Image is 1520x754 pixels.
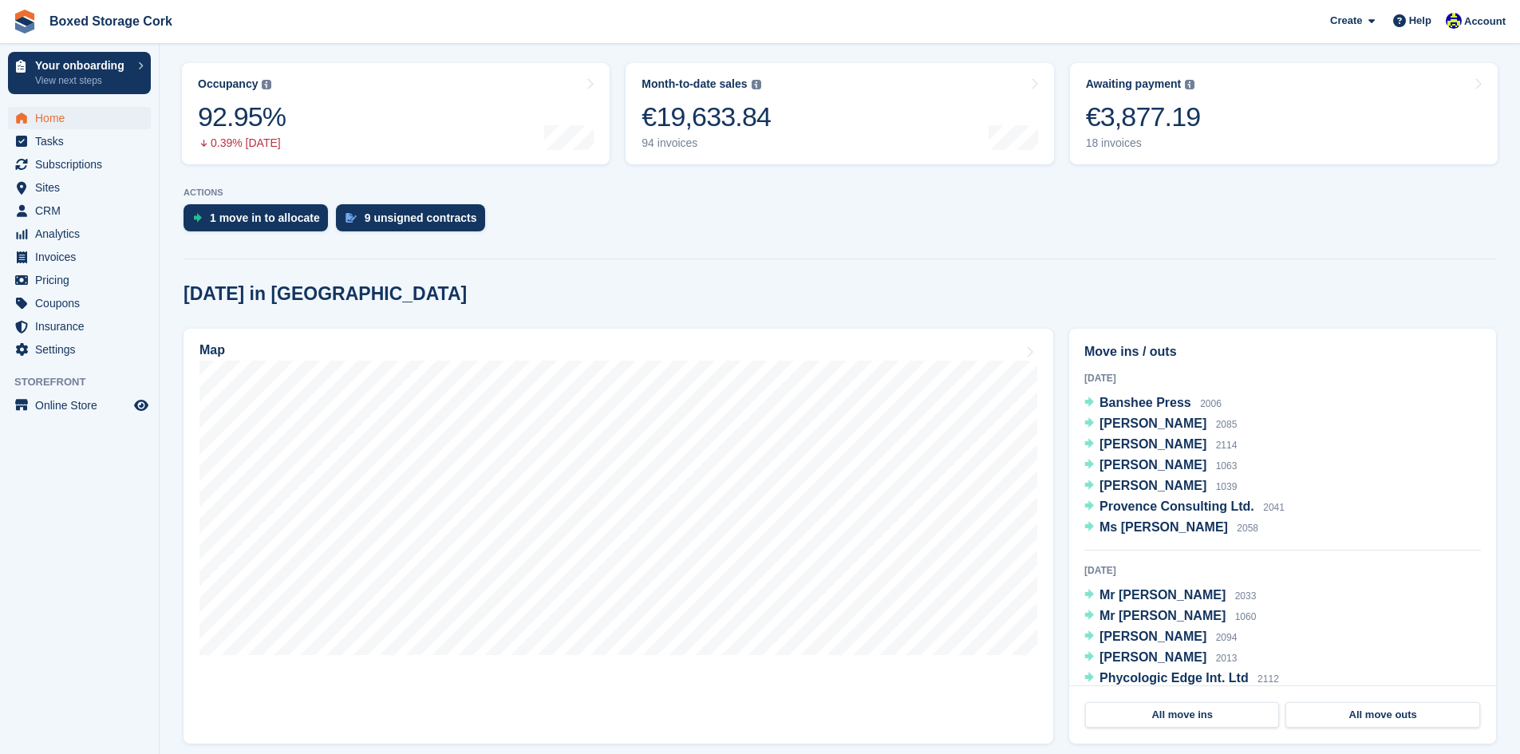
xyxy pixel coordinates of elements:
a: menu [8,199,151,222]
div: €3,877.19 [1086,101,1201,133]
a: 1 move in to allocate [184,204,336,239]
a: [PERSON_NAME] 1063 [1084,456,1237,476]
span: Insurance [35,315,131,338]
div: 9 unsigned contracts [365,211,477,224]
span: [PERSON_NAME] [1100,416,1206,430]
p: Your onboarding [35,60,130,71]
p: View next steps [35,73,130,88]
span: [PERSON_NAME] [1100,650,1206,664]
img: stora-icon-8386f47178a22dfd0bd8f6a31ec36ba5ce8667c1dd55bd0f319d3a0aa187defe.svg [13,10,37,34]
a: [PERSON_NAME] 2094 [1084,627,1237,648]
div: [DATE] [1084,563,1481,578]
span: 2112 [1257,673,1279,685]
span: Account [1464,14,1506,30]
span: 2041 [1263,502,1285,513]
span: 2085 [1216,419,1238,430]
a: menu [8,394,151,416]
a: menu [8,223,151,245]
span: Settings [35,338,131,361]
span: Home [35,107,131,129]
span: Online Store [35,394,131,416]
img: icon-info-grey-7440780725fd019a000dd9b08b2336e03edf1995a4989e88bcd33f0948082b44.svg [752,80,761,89]
a: menu [8,153,151,176]
span: 2094 [1216,632,1238,643]
span: 2058 [1237,523,1258,534]
span: Subscriptions [35,153,131,176]
span: Help [1409,13,1431,29]
span: CRM [35,199,131,222]
span: Provence Consulting Ltd. [1100,499,1254,513]
a: Boxed Storage Cork [43,8,179,34]
h2: Move ins / outs [1084,342,1481,361]
h2: Map [199,343,225,357]
span: Invoices [35,246,131,268]
span: [PERSON_NAME] [1100,458,1206,472]
span: Analytics [35,223,131,245]
a: [PERSON_NAME] 2114 [1084,435,1237,456]
a: Map [184,329,1053,744]
span: 2114 [1216,440,1238,451]
a: Banshee Press 2006 [1084,393,1222,414]
span: Sites [35,176,131,199]
a: menu [8,107,151,129]
img: icon-info-grey-7440780725fd019a000dd9b08b2336e03edf1995a4989e88bcd33f0948082b44.svg [262,80,271,89]
img: icon-info-grey-7440780725fd019a000dd9b08b2336e03edf1995a4989e88bcd33f0948082b44.svg [1185,80,1194,89]
img: move_ins_to_allocate_icon-fdf77a2bb77ea45bf5b3d319d69a93e2d87916cf1d5bf7949dd705db3b84f3ca.svg [193,213,202,223]
span: Mr [PERSON_NAME] [1100,588,1226,602]
a: menu [8,246,151,268]
span: Create [1330,13,1362,29]
span: Mr [PERSON_NAME] [1100,609,1226,622]
span: Ms [PERSON_NAME] [1100,520,1228,534]
span: 2033 [1235,590,1257,602]
span: Storefront [14,374,159,390]
span: 1063 [1216,460,1238,472]
span: 1060 [1235,611,1257,622]
a: menu [8,130,151,152]
a: All move outs [1285,702,1479,728]
h2: [DATE] in [GEOGRAPHIC_DATA] [184,283,467,305]
span: [PERSON_NAME] [1100,437,1206,451]
a: All move ins [1085,702,1279,728]
a: [PERSON_NAME] 2085 [1084,414,1237,435]
div: 1 move in to allocate [210,211,320,224]
a: menu [8,315,151,338]
span: [PERSON_NAME] [1100,479,1206,492]
a: Your onboarding View next steps [8,52,151,94]
a: Month-to-date sales €19,633.84 94 invoices [626,63,1053,164]
span: Tasks [35,130,131,152]
a: Ms [PERSON_NAME] 2058 [1084,518,1258,539]
a: Phycologic Edge Int. Ltd 2112 [1084,669,1279,689]
a: menu [8,292,151,314]
a: Occupancy 92.95% 0.39% [DATE] [182,63,610,164]
div: Awaiting payment [1086,77,1182,91]
a: menu [8,338,151,361]
img: Vincent [1446,13,1462,29]
p: ACTIONS [184,188,1496,198]
a: Preview store [132,396,151,415]
div: Occupancy [198,77,258,91]
div: Month-to-date sales [642,77,747,91]
span: 2006 [1200,398,1222,409]
span: [PERSON_NAME] [1100,630,1206,643]
span: Coupons [35,292,131,314]
div: €19,633.84 [642,101,771,133]
a: [PERSON_NAME] 1039 [1084,476,1237,497]
a: 9 unsigned contracts [336,204,493,239]
div: 94 invoices [642,136,771,150]
a: [PERSON_NAME] 2013 [1084,648,1237,669]
span: 2013 [1216,653,1238,664]
span: Pricing [35,269,131,291]
a: Mr [PERSON_NAME] 2033 [1084,586,1256,606]
a: Mr [PERSON_NAME] 1060 [1084,606,1256,627]
div: [DATE] [1084,371,1481,385]
a: menu [8,269,151,291]
span: Phycologic Edge Int. Ltd [1100,671,1249,685]
div: 18 invoices [1086,136,1201,150]
a: Provence Consulting Ltd. 2041 [1084,497,1285,518]
img: contract_signature_icon-13c848040528278c33f63329250d36e43548de30e8caae1d1a13099fd9432cc5.svg [345,213,357,223]
a: menu [8,176,151,199]
span: 1039 [1216,481,1238,492]
span: Banshee Press [1100,396,1191,409]
a: Awaiting payment €3,877.19 18 invoices [1070,63,1498,164]
div: 92.95% [198,101,286,133]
